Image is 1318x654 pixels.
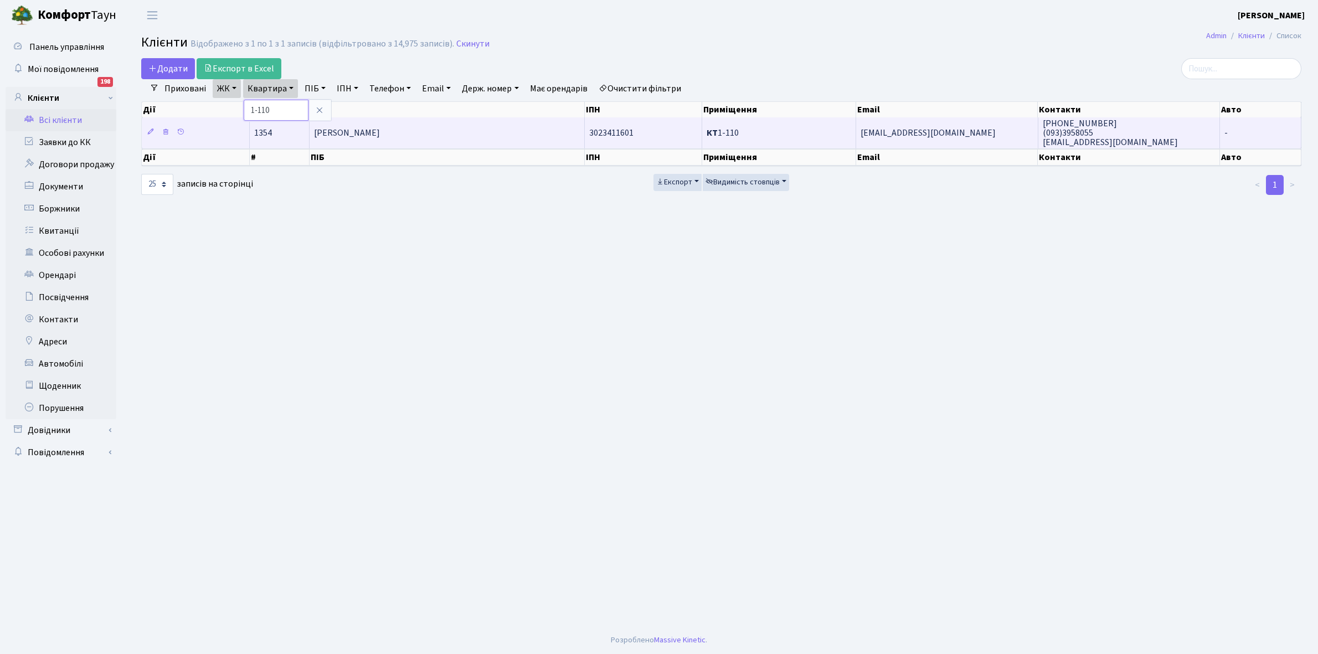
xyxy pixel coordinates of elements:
[11,4,33,27] img: logo.png
[6,242,116,264] a: Особові рахунки
[6,286,116,308] a: Посвідчення
[6,308,116,331] a: Контакти
[141,33,188,52] span: Клієнти
[29,41,104,53] span: Панель управління
[1220,149,1301,166] th: Авто
[243,79,298,98] a: Квартира
[6,87,116,109] a: Клієнти
[1038,149,1220,166] th: Контакти
[148,63,188,75] span: Додати
[856,102,1038,117] th: Email
[856,149,1038,166] th: Email
[707,127,718,139] b: КТ
[6,58,116,80] a: Мої повідомлення198
[6,264,116,286] a: Орендарі
[97,77,113,87] div: 198
[365,79,415,98] a: Телефон
[141,174,253,195] label: записів на сторінці
[6,131,116,153] a: Заявки до КК
[38,6,91,24] b: Комфорт
[332,79,363,98] a: ІПН
[314,127,380,139] span: [PERSON_NAME]
[6,375,116,397] a: Щоденник
[141,58,195,79] a: Додати
[138,6,166,24] button: Переключити навігацію
[1224,127,1228,139] span: -
[1265,30,1301,42] li: Список
[707,127,739,139] span: 1-110
[1238,30,1265,42] a: Клієнти
[589,127,634,139] span: 3023411601
[6,36,116,58] a: Панель управління
[1266,175,1284,195] a: 1
[1206,30,1227,42] a: Admin
[1043,117,1178,148] span: [PHONE_NUMBER] (093)3958055 [EMAIL_ADDRESS][DOMAIN_NAME]
[526,79,592,98] a: Має орендарів
[160,79,210,98] a: Приховані
[141,174,173,195] select: записів на сторінці
[6,419,116,441] a: Довідники
[1038,102,1220,117] th: Контакти
[706,177,780,188] span: Видимість стовпців
[1238,9,1305,22] a: [PERSON_NAME]
[703,174,789,191] button: Видимість стовпців
[142,149,250,166] th: Дії
[653,174,702,191] button: Експорт
[197,58,281,79] a: Експорт в Excel
[6,331,116,353] a: Адреси
[702,149,856,166] th: Приміщення
[861,127,996,139] span: [EMAIL_ADDRESS][DOMAIN_NAME]
[6,176,116,198] a: Документи
[1181,58,1301,79] input: Пошук...
[300,79,330,98] a: ПІБ
[254,127,272,139] span: 1354
[6,220,116,242] a: Квитанції
[1190,24,1318,48] nav: breadcrumb
[142,102,250,117] th: Дії
[611,634,707,646] div: Розроблено .
[456,39,490,49] a: Скинути
[250,149,309,166] th: #
[38,6,116,25] span: Таун
[28,63,99,75] span: Мої повідомлення
[310,102,585,117] th: ПІБ
[310,149,585,166] th: ПІБ
[6,153,116,176] a: Договори продажу
[191,39,454,49] div: Відображено з 1 по 1 з 1 записів (відфільтровано з 14,975 записів).
[656,177,692,188] span: Експорт
[457,79,523,98] a: Держ. номер
[654,634,706,646] a: Massive Kinetic
[585,102,702,117] th: ІПН
[702,102,856,117] th: Приміщення
[6,109,116,131] a: Всі клієнти
[418,79,455,98] a: Email
[213,79,241,98] a: ЖК
[6,198,116,220] a: Боржники
[1220,102,1301,117] th: Авто
[6,441,116,464] a: Повідомлення
[6,397,116,419] a: Порушення
[594,79,686,98] a: Очистити фільтри
[6,353,116,375] a: Автомобілі
[585,149,702,166] th: ІПН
